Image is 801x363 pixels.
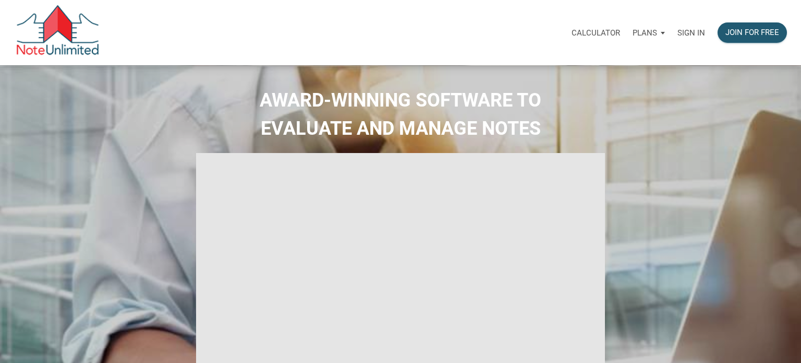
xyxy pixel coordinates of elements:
[633,28,657,38] p: Plans
[718,22,787,43] button: Join for free
[565,16,626,49] a: Calculator
[711,16,793,49] a: Join for free
[671,16,711,49] a: Sign in
[626,17,671,49] button: Plans
[626,16,671,49] a: Plans
[572,28,620,38] p: Calculator
[725,27,779,39] div: Join for free
[677,28,705,38] p: Sign in
[8,86,793,143] h2: AWARD-WINNING SOFTWARE TO EVALUATE AND MANAGE NOTES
